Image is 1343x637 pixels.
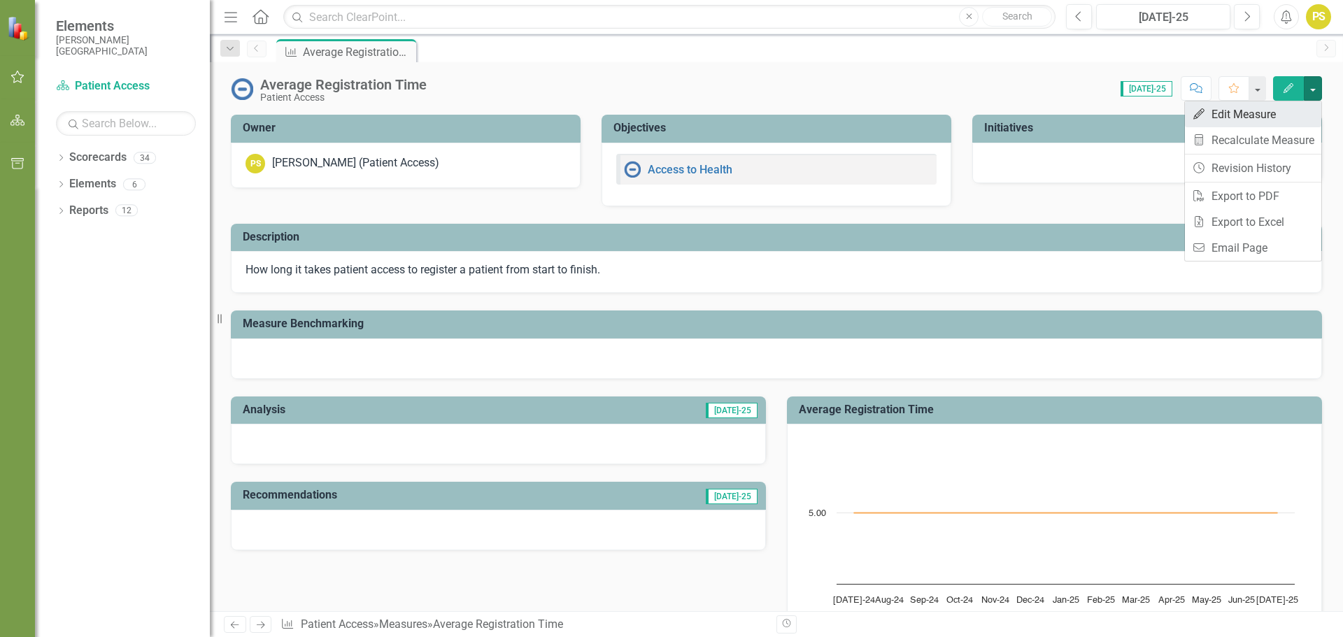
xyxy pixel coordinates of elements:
h3: Average Registration Time [799,403,1315,416]
h3: Description [243,231,1315,243]
div: 34 [134,152,156,164]
text: [DATE]-24 [833,596,875,605]
text: Oct-24 [946,596,973,605]
a: Patient Access [301,617,374,631]
a: Patient Access [56,78,196,94]
div: » » [280,617,766,633]
button: PS [1306,4,1331,29]
div: Average Registration Time [303,43,413,61]
span: Elements [56,17,196,34]
text: Feb-25 [1087,596,1115,605]
g: Target, line 2 of 2 with 13 data points. [852,510,1280,516]
a: Access to Health [648,163,732,176]
h3: Owner [243,122,574,134]
h3: Analysis [243,403,473,416]
a: Reports [69,203,108,219]
a: Measures [379,617,427,631]
img: No Information [231,78,253,100]
div: 6 [123,178,145,190]
a: Export to Excel [1185,209,1321,235]
img: ClearPoint Strategy [6,15,33,41]
span: Search [1002,10,1032,22]
span: [DATE]-25 [706,403,758,418]
text: Jan-25 [1053,596,1079,605]
text: Mar-25 [1122,596,1150,605]
h3: Objectives [613,122,944,134]
text: [DATE]-25 [1256,596,1298,605]
text: Apr-25 [1158,596,1185,605]
a: Edit Measure [1185,101,1321,127]
text: Jun-25 [1228,596,1255,605]
a: Elements [69,176,116,192]
a: Email Page [1185,235,1321,261]
div: Patient Access [260,92,427,103]
text: 5.00 [809,509,826,518]
input: Search ClearPoint... [283,5,1056,29]
input: Search Below... [56,111,196,136]
span: [DATE]-25 [1121,81,1172,96]
text: Sep-24 [910,596,939,605]
span: [DATE]-25 [706,489,758,504]
div: [DATE]-25 [1101,9,1225,26]
text: Aug-24 [875,596,904,605]
div: Average Registration Time [433,617,563,631]
small: [PERSON_NAME][GEOGRAPHIC_DATA] [56,34,196,57]
div: [PERSON_NAME] (Patient Access) [272,155,439,171]
a: Revision History [1185,155,1321,181]
a: Scorecards [69,150,127,166]
a: Recalculate Measure [1185,127,1321,153]
div: 12 [115,205,138,217]
div: Average Registration Time [260,77,427,92]
text: Dec-24 [1016,596,1044,605]
text: Nov-24 [981,596,1009,605]
button: Search [982,7,1052,27]
img: No Information [624,161,641,178]
button: [DATE]-25 [1096,4,1230,29]
h3: Recommendations [243,489,573,501]
text: May-25 [1192,596,1221,605]
h3: Measure Benchmarking [243,317,1315,330]
a: Export to PDF [1185,183,1321,209]
p: How long it takes patient access to register a patient from start to finish. [246,262,1307,278]
div: PS [246,154,265,173]
h3: Initiatives [984,122,1315,134]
